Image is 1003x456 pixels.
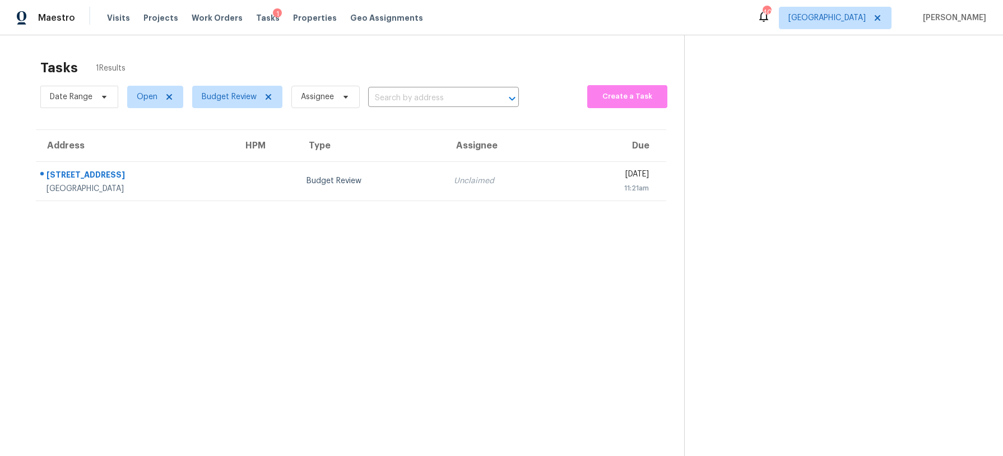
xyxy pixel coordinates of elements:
[350,12,423,24] span: Geo Assignments
[40,62,78,73] h2: Tasks
[918,12,986,24] span: [PERSON_NAME]
[293,12,337,24] span: Properties
[50,91,92,103] span: Date Range
[96,63,126,74] span: 1 Results
[36,130,234,161] th: Address
[572,169,649,183] div: [DATE]
[143,12,178,24] span: Projects
[47,183,225,194] div: [GEOGRAPHIC_DATA]
[307,175,436,187] div: Budget Review
[563,130,666,161] th: Due
[301,91,334,103] span: Assignee
[273,8,282,20] div: 1
[504,91,520,106] button: Open
[587,85,667,108] button: Create a Task
[38,12,75,24] span: Maestro
[47,169,225,183] div: [STREET_ADDRESS]
[298,130,445,161] th: Type
[202,91,257,103] span: Budget Review
[137,91,157,103] span: Open
[256,14,280,22] span: Tasks
[763,7,770,18] div: 40
[572,183,649,194] div: 11:21am
[593,90,662,103] span: Create a Task
[234,130,298,161] th: HPM
[788,12,866,24] span: [GEOGRAPHIC_DATA]
[454,175,554,187] div: Unclaimed
[368,90,487,107] input: Search by address
[445,130,563,161] th: Assignee
[107,12,130,24] span: Visits
[192,12,243,24] span: Work Orders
